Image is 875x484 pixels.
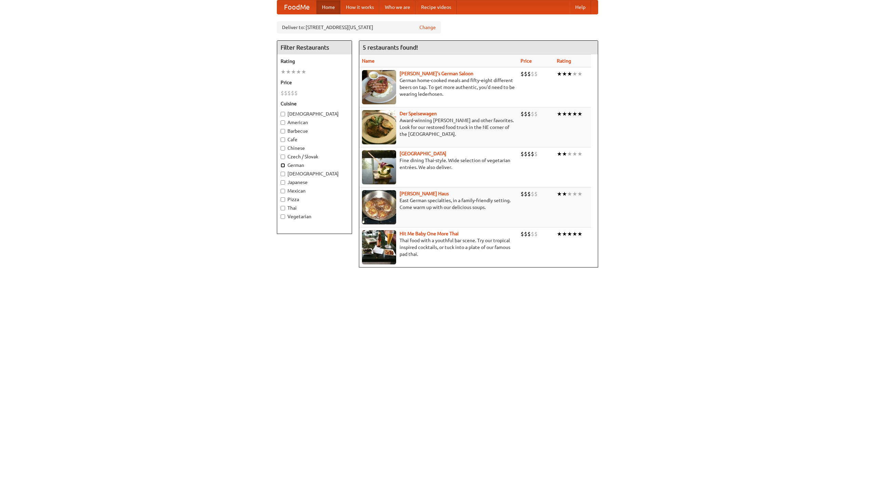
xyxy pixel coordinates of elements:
input: Mexican [281,189,285,193]
li: $ [531,70,534,78]
input: [DEMOGRAPHIC_DATA] [281,112,285,116]
label: Japanese [281,179,348,186]
li: ★ [567,150,572,158]
li: ★ [577,70,582,78]
p: Fine dining Thai-style. Wide selection of vegetarian entrées. We also deliver. [362,157,515,171]
a: Help [570,0,591,14]
input: Thai [281,206,285,210]
li: ★ [572,70,577,78]
img: speisewagen.jpg [362,110,396,144]
li: ★ [301,68,306,76]
li: ★ [557,70,562,78]
img: satay.jpg [362,150,396,184]
li: $ [521,150,524,158]
a: How it works [340,0,379,14]
input: Pizza [281,197,285,202]
li: ★ [567,190,572,198]
li: $ [524,150,527,158]
a: Change [419,24,436,31]
a: Hit Me Baby One More Thai [400,231,459,236]
li: ★ [562,110,567,118]
li: $ [527,150,531,158]
li: $ [534,190,538,198]
ng-pluralize: 5 restaurants found! [363,44,418,51]
input: Czech / Slovak [281,155,285,159]
li: ★ [572,190,577,198]
li: ★ [562,150,567,158]
li: $ [531,190,534,198]
li: ★ [577,230,582,238]
li: $ [281,89,284,97]
input: Vegetarian [281,214,285,219]
label: Barbecue [281,128,348,134]
li: $ [294,89,298,97]
p: Thai food with a youthful bar scene. Try our tropical inspired cocktails, or tuck into a plate of... [362,237,515,258]
input: German [281,163,285,168]
h5: Rating [281,58,348,65]
p: Award-winning [PERSON_NAME] and other favorites. Look for our restored food truck in the NE corne... [362,117,515,138]
img: esthers.jpg [362,70,396,104]
a: [PERSON_NAME] Haus [400,191,449,196]
li: $ [527,230,531,238]
h5: Cuisine [281,100,348,107]
li: $ [531,150,534,158]
li: ★ [567,70,572,78]
p: East German specialties, in a family-friendly setting. Come warm up with our delicious soups. [362,197,515,211]
label: American [281,119,348,126]
a: Price [521,58,532,64]
input: Cafe [281,138,285,142]
li: $ [531,230,534,238]
label: [DEMOGRAPHIC_DATA] [281,170,348,177]
a: [PERSON_NAME]'s German Saloon [400,71,473,76]
label: [DEMOGRAPHIC_DATA] [281,110,348,117]
p: German home-cooked meals and fifty-eight different beers on tap. To get more authentic, you'd nee... [362,77,515,97]
li: ★ [557,190,562,198]
label: Mexican [281,187,348,194]
li: $ [534,150,538,158]
li: $ [527,70,531,78]
a: Name [362,58,375,64]
li: ★ [562,190,567,198]
li: ★ [557,150,562,158]
div: Deliver to: [STREET_ADDRESS][US_STATE] [277,21,441,34]
a: FoodMe [277,0,317,14]
li: $ [534,230,538,238]
li: $ [527,110,531,118]
a: [GEOGRAPHIC_DATA] [400,151,446,156]
a: Who we are [379,0,416,14]
a: Der Speisewagen [400,111,437,116]
li: $ [524,70,527,78]
h5: Price [281,79,348,86]
li: ★ [562,70,567,78]
li: ★ [577,110,582,118]
li: ★ [577,190,582,198]
input: American [281,120,285,125]
li: $ [524,110,527,118]
li: $ [524,190,527,198]
label: Pizza [281,196,348,203]
li: ★ [572,150,577,158]
li: $ [534,110,538,118]
li: ★ [557,110,562,118]
li: ★ [567,230,572,238]
li: ★ [281,68,286,76]
li: ★ [567,110,572,118]
a: Rating [557,58,571,64]
li: $ [521,70,524,78]
li: ★ [296,68,301,76]
li: ★ [291,68,296,76]
label: Cafe [281,136,348,143]
label: Vegetarian [281,213,348,220]
label: Chinese [281,145,348,152]
a: Home [317,0,340,14]
li: $ [531,110,534,118]
label: Thai [281,205,348,211]
label: German [281,162,348,169]
li: $ [287,89,291,97]
img: babythai.jpg [362,230,396,264]
li: ★ [286,68,291,76]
